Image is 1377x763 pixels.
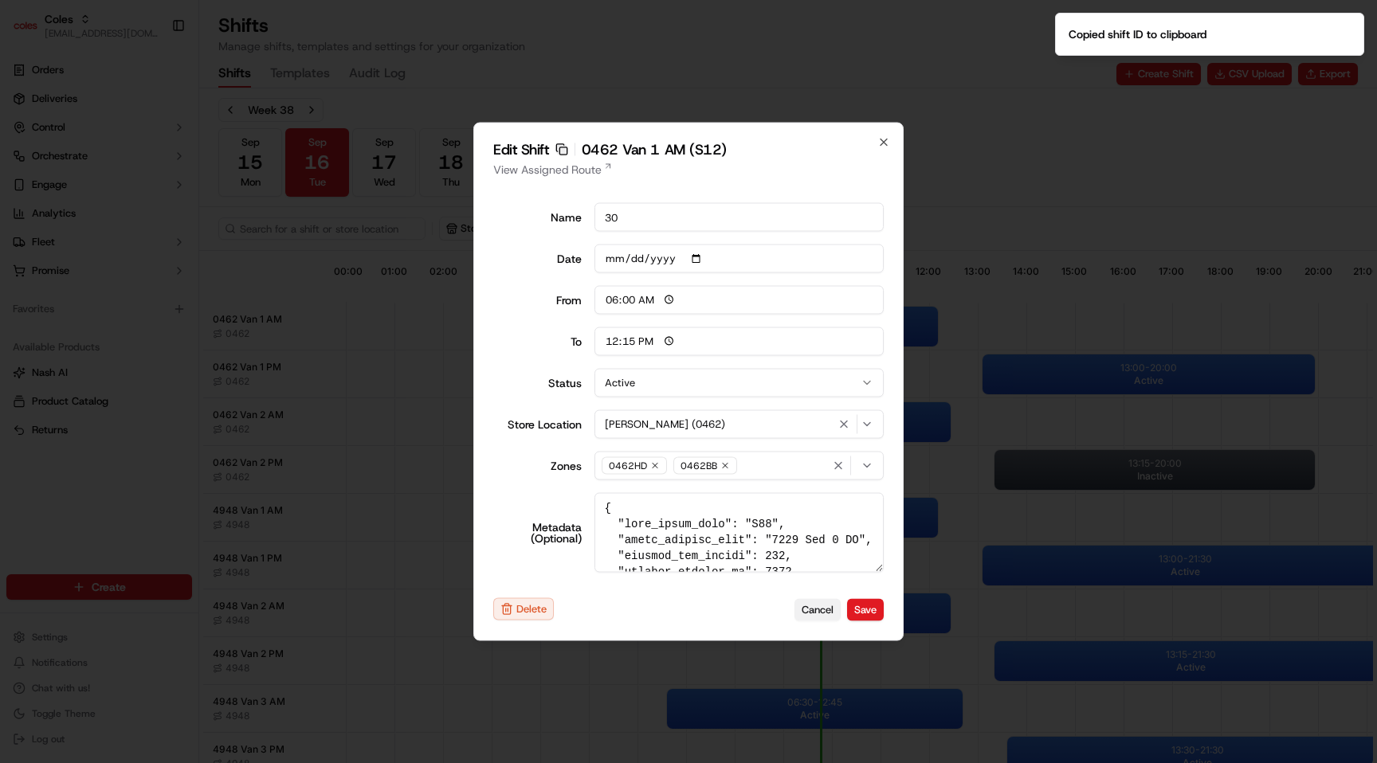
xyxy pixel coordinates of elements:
button: Cancel [794,598,841,620]
div: 💻 [135,233,147,245]
p: Welcome 👋 [16,64,290,89]
span: Knowledge Base [32,231,122,247]
div: To [493,336,582,347]
img: 1736555255976-a54dd68f-1ca7-489b-9aae-adbdc363a1c4 [16,152,45,181]
div: Start new chat [54,152,261,168]
span: 0462 Van 1 AM (S12) [582,143,727,157]
a: 💻API Documentation [128,225,262,253]
input: Shift name [594,203,885,232]
span: 0462BB [681,460,717,472]
label: Metadata (Optional) [493,522,582,544]
button: Save [847,598,884,620]
span: Pylon [159,270,193,282]
button: Start new chat [271,157,290,176]
span: [PERSON_NAME] (0462) [605,417,725,432]
label: Date [493,253,582,264]
div: We're available if you need us! [54,168,202,181]
label: Name [493,212,582,223]
button: [PERSON_NAME] (0462) [594,410,885,439]
a: Powered byPylon [112,269,193,282]
label: Status [493,378,582,389]
div: From [493,295,582,306]
img: Nash [16,16,48,48]
div: Copied shift ID to clipboard [1069,26,1206,42]
label: Store Location [493,419,582,430]
button: Delete [493,598,554,620]
div: 📗 [16,233,29,245]
input: Got a question? Start typing here... [41,103,287,119]
button: 0462HD0462BB [594,452,885,480]
textarea: { "lore_ipsum_dolo": "S88", "ametc_adipisc_elit": "7229 Sed 0 DO", "eiusmod_tem_incidi": 232, "ut... [594,493,885,573]
label: Zones [493,460,582,471]
span: 0462HD [609,460,647,472]
h2: Edit Shift [493,143,884,157]
a: 📗Knowledge Base [10,225,128,253]
span: API Documentation [151,231,256,247]
a: View Assigned Route [493,162,884,178]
